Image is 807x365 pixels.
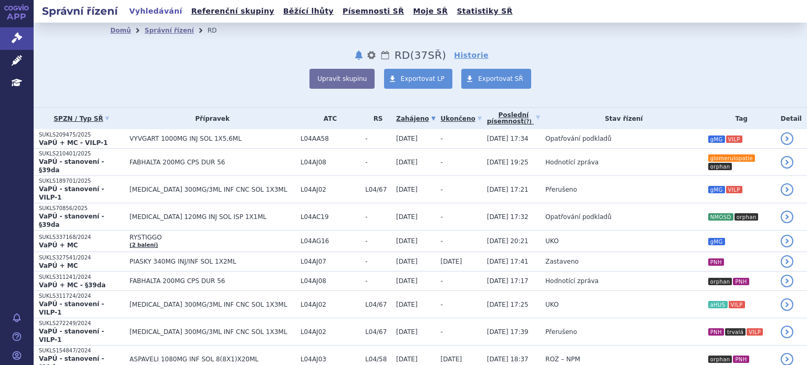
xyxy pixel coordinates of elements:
[545,356,580,363] span: ROZ – NPM
[395,49,410,61] span: RD
[487,186,529,193] span: [DATE] 17:21
[301,159,360,166] span: L04AJ08
[487,159,529,166] span: [DATE] 19:25
[441,159,443,166] span: -
[39,254,125,262] p: SUKLS327541/2024
[208,23,231,38] li: RD
[487,213,529,221] span: [DATE] 17:32
[39,213,104,228] strong: VaPÚ - stanovení - §39da
[729,301,745,308] i: VILP
[39,262,78,269] strong: VaPÚ + MC
[130,234,295,241] span: RYSTIGGO
[545,258,578,265] span: Zastaveno
[781,156,793,169] a: detail
[39,300,104,316] strong: VaPÚ - stanovení - VILP-1
[441,237,443,245] span: -
[130,135,295,142] span: VYVGART 1000MG INJ SOL 1X5,6ML
[487,277,529,285] span: [DATE] 17:17
[130,258,295,265] span: PIASKY 340MG INJ/INF SOL 1X2ML
[39,293,125,300] p: SUKLS311724/2024
[733,356,749,363] i: PNH
[365,186,391,193] span: L04/67
[130,356,295,363] span: ASPAVELI 1080MG INF SOL 8(8X1)X20ML
[781,183,793,196] a: detail
[34,4,126,18] h2: Správní řízení
[781,235,793,247] a: detail
[301,356,360,363] span: L04AJ03
[781,326,793,338] a: detail
[545,186,577,193] span: Přerušeno
[396,356,418,363] span: [DATE]
[301,135,360,142] span: L04AA58
[130,159,295,166] span: FABHALTA 200MG CPS DUR 56
[487,237,529,245] span: [DATE] 20:21
[545,328,577,336] span: Přerušeno
[733,278,749,285] i: PNH
[781,255,793,268] a: detail
[781,211,793,223] a: detail
[461,69,531,89] a: Exportovat SŘ
[396,135,418,142] span: [DATE]
[301,186,360,193] span: L04AJ02
[726,135,742,143] i: VILP
[454,50,489,60] a: Historie
[487,356,529,363] span: [DATE] 18:37
[39,185,104,201] strong: VaPÚ - stanovení - VILP-1
[130,242,158,248] a: (2 balení)
[396,213,418,221] span: [DATE]
[130,277,295,285] span: FABHALTA 200MG CPS DUR 56
[39,234,125,241] p: SUKLS337168/2024
[384,69,453,89] a: Exportovat LP
[39,274,125,281] p: SUKLS311241/2024
[339,4,407,18] a: Písemnosti SŘ
[396,186,418,193] span: [DATE]
[524,119,532,125] abbr: (?)
[545,159,598,166] span: Hodnotící zpráva
[301,301,360,308] span: L04AJ02
[726,186,742,193] i: VILP
[441,258,462,265] span: [DATE]
[487,301,529,308] span: [DATE] 17:25
[396,301,418,308] span: [DATE]
[725,328,746,336] i: trvalá
[487,328,529,336] span: [DATE] 17:39
[478,75,523,82] span: Exportovat SŘ
[39,111,125,126] a: SPZN / Typ SŘ
[487,258,529,265] span: [DATE] 17:41
[301,328,360,336] span: L04AJ02
[396,159,418,166] span: [DATE]
[144,27,194,34] a: Správní řízení
[441,356,462,363] span: [DATE]
[396,258,418,265] span: [DATE]
[396,328,418,336] span: [DATE]
[110,27,131,34] a: Domů
[39,328,104,343] strong: VaPÚ - stanovení - VILP-1
[396,237,418,245] span: [DATE]
[441,213,443,221] span: -
[410,4,451,18] a: Moje SŘ
[39,205,125,212] p: SUKLS70856/2025
[280,4,337,18] a: Běžící lhůty
[365,328,391,336] span: L04/67
[441,301,443,308] span: -
[365,159,391,166] span: -
[781,132,793,145] a: detail
[545,237,558,245] span: UKO
[702,108,775,129] th: Tag
[487,135,529,142] span: [DATE] 17:34
[301,258,360,265] span: L04AJ07
[39,131,125,139] p: SUKLS209475/2025
[365,258,391,265] span: -
[775,108,807,129] th: Detail
[540,108,702,129] th: Stav řízení
[487,108,540,129] a: Poslednípísemnost(?)
[365,237,391,245] span: -
[545,135,612,142] span: Opatřování podkladů
[708,154,755,162] i: glomerulopatie
[365,277,391,285] span: -
[708,301,728,308] i: aHUS
[39,347,125,354] p: SUKLS154847/2024
[708,278,732,285] i: orphan
[441,328,443,336] span: -
[781,275,793,287] a: detail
